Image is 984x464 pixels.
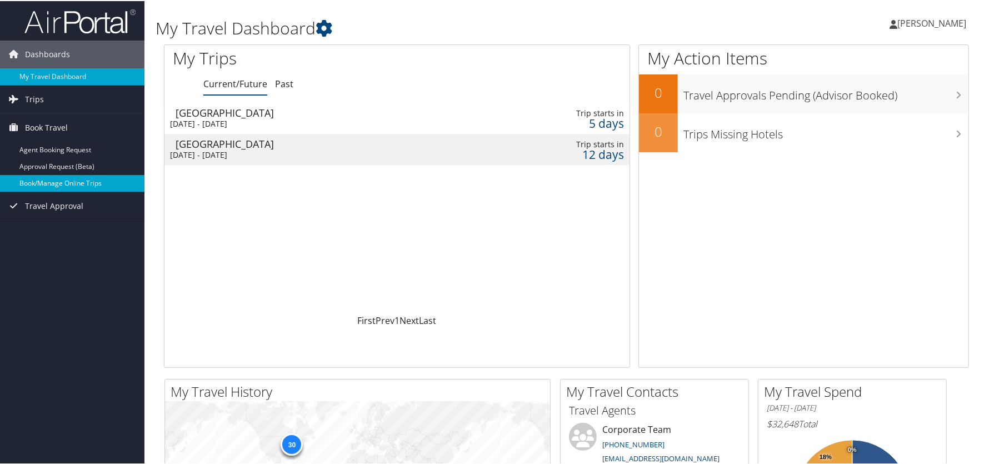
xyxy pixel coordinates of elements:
[524,138,624,148] div: Trip starts in
[820,453,832,460] tspan: 18%
[890,6,977,39] a: [PERSON_NAME]
[176,138,471,148] div: [GEOGRAPHIC_DATA]
[281,432,303,454] div: 30
[357,313,376,326] a: First
[639,73,968,112] a: 0Travel Approvals Pending (Advisor Booked)
[275,77,293,89] a: Past
[767,402,938,412] h6: [DATE] - [DATE]
[639,112,968,151] a: 0Trips Missing Hotels
[170,118,466,128] div: [DATE] - [DATE]
[25,191,83,219] span: Travel Approval
[764,381,946,400] h2: My Travel Spend
[683,81,968,102] h3: Travel Approvals Pending (Advisor Booked)
[203,77,267,89] a: Current/Future
[399,313,419,326] a: Next
[170,149,466,159] div: [DATE] - [DATE]
[524,107,624,117] div: Trip starts in
[848,446,857,452] tspan: 0%
[376,313,394,326] a: Prev
[602,438,665,448] a: [PHONE_NUMBER]
[602,452,720,462] a: [EMAIL_ADDRESS][DOMAIN_NAME]
[524,148,624,158] div: 12 days
[171,381,550,400] h2: My Travel History
[566,381,748,400] h2: My Travel Contacts
[524,117,624,127] div: 5 days
[767,417,938,429] h6: Total
[394,313,399,326] a: 1
[25,39,70,67] span: Dashboards
[173,46,427,69] h1: My Trips
[156,16,703,39] h1: My Travel Dashboard
[683,120,968,141] h3: Trips Missing Hotels
[25,113,68,141] span: Book Travel
[176,107,471,117] div: [GEOGRAPHIC_DATA]
[25,84,44,112] span: Trips
[639,121,678,140] h2: 0
[639,82,678,101] h2: 0
[767,417,798,429] span: $32,648
[24,7,136,33] img: airportal-logo.png
[639,46,968,69] h1: My Action Items
[897,16,966,28] span: [PERSON_NAME]
[419,313,436,326] a: Last
[569,402,740,417] h3: Travel Agents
